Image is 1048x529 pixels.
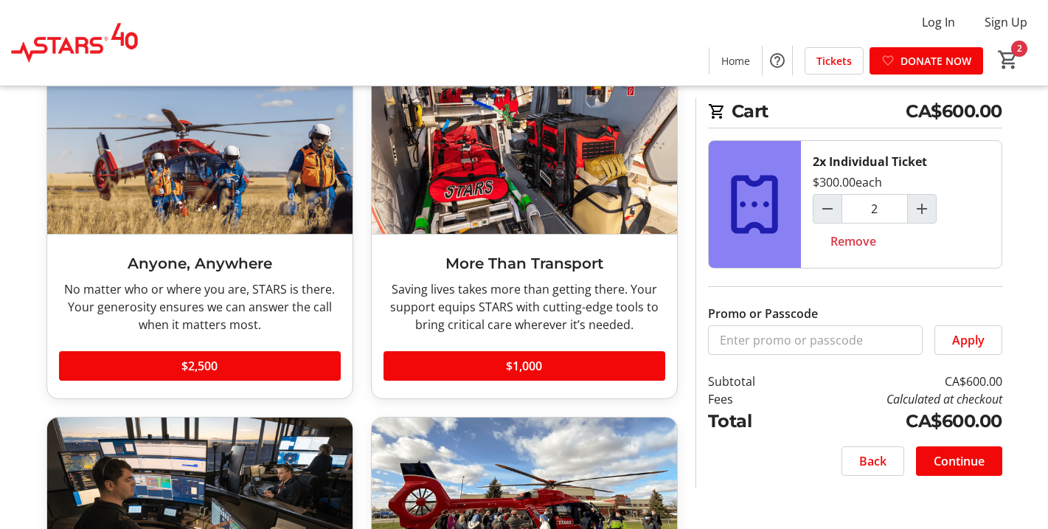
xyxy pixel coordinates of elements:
button: Log In [910,10,967,34]
div: 2x Individual Ticket [813,153,927,170]
span: CA$600.00 [906,98,1002,125]
div: No matter who or where you are, STARS is there. Your generosity ensures we can answer the call wh... [59,280,341,333]
input: Enter promo or passcode [708,325,923,355]
td: Fees [708,390,794,408]
span: Sign Up [985,13,1027,31]
td: Total [708,408,794,435]
button: Back [841,446,904,476]
button: Increment by one [908,195,936,223]
span: Home [721,53,750,69]
input: Individual Ticket Quantity [841,194,908,224]
h2: Cart [708,98,1002,128]
button: Help [763,46,792,75]
span: Apply [952,331,985,349]
button: Remove [813,227,894,256]
img: Anyone, Anywhere [47,62,353,234]
td: CA$600.00 [793,373,1002,390]
span: Remove [830,232,876,250]
span: Tickets [816,53,852,69]
button: Sign Up [973,10,1039,34]
a: Tickets [805,47,864,75]
span: $1,000 [506,357,542,375]
div: $300.00 each [813,173,882,191]
a: Home [709,47,762,75]
button: Apply [934,325,1002,355]
td: Subtotal [708,373,794,390]
a: DONATE NOW [870,47,983,75]
td: Calculated at checkout [793,390,1002,408]
span: Continue [934,452,985,470]
td: CA$600.00 [793,408,1002,435]
img: More Than Transport [372,62,677,234]
span: DONATE NOW [900,53,971,69]
div: Saving lives takes more than getting there. Your support equips STARS with cutting-edge tools to ... [384,280,665,333]
button: Continue [916,446,1002,476]
span: Back [859,452,886,470]
h3: More Than Transport [384,252,665,274]
label: Promo or Passcode [708,305,818,322]
button: $2,500 [59,351,341,381]
button: Cart [995,46,1021,73]
span: $2,500 [181,357,218,375]
img: STARS's Logo [9,6,140,80]
button: Decrement by one [813,195,841,223]
span: Log In [922,13,955,31]
button: $1,000 [384,351,665,381]
h3: Anyone, Anywhere [59,252,341,274]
